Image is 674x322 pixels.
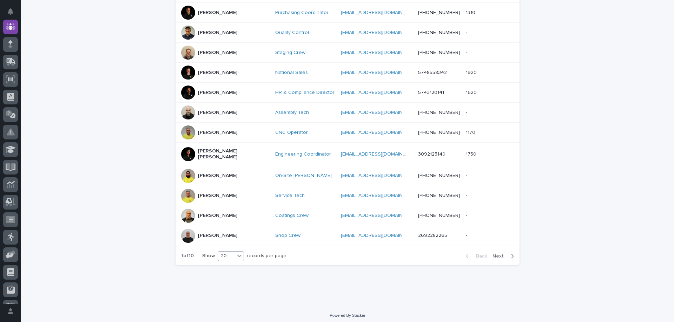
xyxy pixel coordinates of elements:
tr: [PERSON_NAME]HR & Compliance Director [EMAIL_ADDRESS][DOMAIN_NAME] 574312014116201620 [176,83,520,103]
a: [PHONE_NUMBER] [418,110,460,115]
a: [PHONE_NUMBER] [418,173,460,178]
p: [PERSON_NAME] [198,110,237,116]
p: [PERSON_NAME] [198,70,237,76]
a: [EMAIL_ADDRESS][DOMAIN_NAME] [341,213,420,218]
a: CNC Operator [275,130,308,136]
p: 1310 [466,8,477,16]
tr: [PERSON_NAME]Purchasing Coordinator [EMAIL_ADDRESS][DOMAIN_NAME] [PHONE_NUMBER]13101310 [176,3,520,23]
a: [EMAIL_ADDRESS][DOMAIN_NAME] [341,130,420,135]
span: Next [493,254,508,259]
a: Coatings Crew [275,213,309,219]
button: Back [460,253,490,259]
tr: [PERSON_NAME]Assembly Tech [EMAIL_ADDRESS][DOMAIN_NAME] [PHONE_NUMBER]-- [176,103,520,123]
a: Service Tech [275,193,305,199]
p: - [466,171,469,179]
a: [EMAIL_ADDRESS][DOMAIN_NAME] [341,70,420,75]
p: 1920 [466,68,478,76]
a: [EMAIL_ADDRESS][DOMAIN_NAME] [341,173,420,178]
a: 2692282265 [418,233,447,238]
a: [PHONE_NUMBER] [418,130,460,135]
p: - [466,108,469,116]
p: [PERSON_NAME] [198,90,237,96]
a: 5743120141 [418,90,444,95]
a: On-Site [PERSON_NAME] [275,173,332,179]
tr: [PERSON_NAME]National Sales [EMAIL_ADDRESS][DOMAIN_NAME] 574855834219201920 [176,63,520,83]
a: [EMAIL_ADDRESS][DOMAIN_NAME] [341,110,420,115]
tr: [PERSON_NAME] [PERSON_NAME]Engineering Coordinator [EMAIL_ADDRESS][DOMAIN_NAME] 309212514017501750 [176,143,520,166]
a: [PHONE_NUMBER] [418,213,460,218]
a: [PHONE_NUMBER] [418,30,460,35]
a: Assembly Tech [275,110,309,116]
span: Back [472,254,487,259]
div: Notifications [9,8,18,20]
a: [EMAIL_ADDRESS][DOMAIN_NAME] [341,233,420,238]
a: 5748558342 [418,70,447,75]
p: - [466,231,469,239]
p: records per page [247,253,286,259]
p: [PERSON_NAME] [198,233,237,239]
tr: [PERSON_NAME]Shop Crew [EMAIL_ADDRESS][DOMAIN_NAME] 2692282265-- [176,226,520,246]
p: [PERSON_NAME] [198,30,237,36]
p: - [466,211,469,219]
p: [PERSON_NAME] [198,213,237,219]
a: [PHONE_NUMBER] [418,50,460,55]
p: 1 of 10 [176,247,199,265]
div: 20 [218,252,235,260]
a: [EMAIL_ADDRESS][DOMAIN_NAME] [341,50,420,55]
p: [PERSON_NAME] [198,50,237,56]
p: [PERSON_NAME] [198,193,237,199]
tr: [PERSON_NAME]CNC Operator [EMAIL_ADDRESS][DOMAIN_NAME] [PHONE_NUMBER]11701170 [176,123,520,143]
a: [EMAIL_ADDRESS][DOMAIN_NAME] [341,90,420,95]
p: 1620 [466,88,478,96]
a: Engineering Coordinator [275,151,331,157]
p: - [466,191,469,199]
a: Staging Crew [275,50,305,56]
p: [PERSON_NAME] [198,10,237,16]
tr: [PERSON_NAME]Coatings Crew [EMAIL_ADDRESS][DOMAIN_NAME] [PHONE_NUMBER]-- [176,206,520,226]
tr: [PERSON_NAME]Quality Control [EMAIL_ADDRESS][DOMAIN_NAME] [PHONE_NUMBER]-- [176,23,520,43]
tr: [PERSON_NAME]On-Site [PERSON_NAME] [EMAIL_ADDRESS][DOMAIN_NAME] [PHONE_NUMBER]-- [176,166,520,186]
button: Notifications [3,4,18,19]
a: Purchasing Coordinator [275,10,329,16]
a: Shop Crew [275,233,300,239]
p: - [466,48,469,56]
a: [EMAIL_ADDRESS][DOMAIN_NAME] [341,193,420,198]
p: - [466,28,469,36]
a: [EMAIL_ADDRESS][DOMAIN_NAME] [341,10,420,15]
p: Show [202,253,215,259]
p: [PERSON_NAME] [198,173,237,179]
a: 3092125140 [418,152,445,157]
a: HR & Compliance Director [275,90,335,96]
a: [EMAIL_ADDRESS][DOMAIN_NAME] [341,30,420,35]
tr: [PERSON_NAME]Staging Crew [EMAIL_ADDRESS][DOMAIN_NAME] [PHONE_NUMBER]-- [176,43,520,63]
tr: [PERSON_NAME]Service Tech [EMAIL_ADDRESS][DOMAIN_NAME] [PHONE_NUMBER]-- [176,186,520,206]
button: Next [490,253,520,259]
a: Quality Control [275,30,309,36]
a: Powered By Stacker [330,313,365,317]
p: [PERSON_NAME] [PERSON_NAME] [198,148,268,160]
a: [PHONE_NUMBER] [418,193,460,198]
p: [PERSON_NAME] [198,130,237,136]
a: National Sales [275,70,308,76]
a: [PHONE_NUMBER] [418,10,460,15]
a: [EMAIL_ADDRESS][DOMAIN_NAME] [341,152,420,157]
p: 1170 [466,128,477,136]
p: 1750 [466,150,478,157]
